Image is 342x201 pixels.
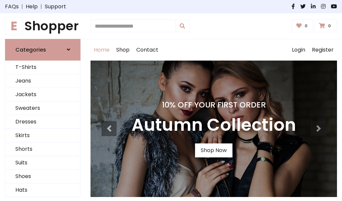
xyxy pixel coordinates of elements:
[5,61,80,74] a: T-Shirts
[133,39,162,61] a: Contact
[5,170,80,183] a: Shoes
[326,23,333,29] span: 0
[15,47,46,53] h6: Categories
[5,142,80,156] a: Shorts
[132,100,296,109] h4: 10% Off Your First Order
[19,3,26,11] span: |
[5,115,80,129] a: Dresses
[5,19,80,34] h1: Shopper
[195,143,232,157] a: Shop Now
[5,19,80,34] a: EShopper
[5,101,80,115] a: Sweaters
[91,39,113,61] a: Home
[292,20,314,32] a: 0
[5,17,23,35] span: E
[5,88,80,101] a: Jackets
[38,3,45,11] span: |
[315,20,337,32] a: 0
[26,3,38,11] a: Help
[132,115,296,135] h3: Autumn Collection
[5,129,80,142] a: Skirts
[5,156,80,170] a: Suits
[113,39,133,61] a: Shop
[45,3,66,11] a: Support
[5,39,80,61] a: Categories
[303,23,309,29] span: 0
[289,39,309,61] a: Login
[5,74,80,88] a: Jeans
[309,39,337,61] a: Register
[5,3,19,11] a: FAQs
[5,183,80,197] a: Hats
